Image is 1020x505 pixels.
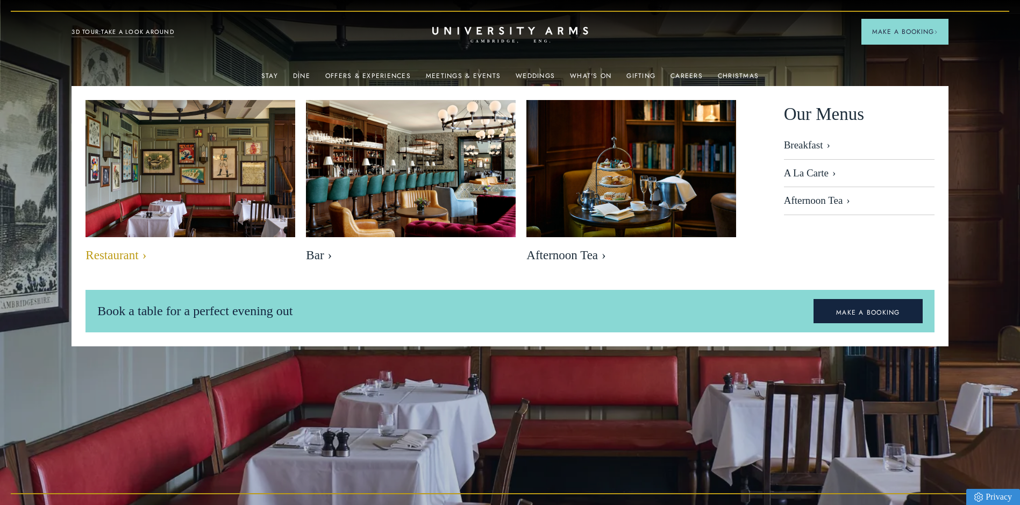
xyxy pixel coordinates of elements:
[97,304,293,318] span: Book a table for a perfect evening out
[966,489,1020,505] a: Privacy
[814,299,923,324] a: MAKE A BOOKING
[261,72,278,86] a: Stay
[784,160,935,188] a: A La Carte
[570,72,611,86] a: What's On
[626,72,655,86] a: Gifting
[861,19,948,45] button: Make a BookingArrow icon
[432,27,588,44] a: Home
[306,248,516,263] span: Bar
[784,139,935,160] a: Breakfast
[306,100,516,268] a: image-b49cb22997400f3f08bed174b2325b8c369ebe22-8192x5461-jpg Bar
[306,100,516,240] img: image-b49cb22997400f3f08bed174b2325b8c369ebe22-8192x5461-jpg
[85,100,295,268] a: image-bebfa3899fb04038ade422a89983545adfd703f7-2500x1667-jpg Restaurant
[516,72,555,86] a: Weddings
[426,72,501,86] a: Meetings & Events
[293,72,310,86] a: Dine
[718,72,759,86] a: Christmas
[85,248,295,263] span: Restaurant
[974,493,983,502] img: Privacy
[784,187,935,215] a: Afternoon Tea
[526,100,736,268] a: image-eb2e3df6809416bccf7066a54a890525e7486f8d-2500x1667-jpg Afternoon Tea
[784,100,864,129] span: Our Menus
[72,27,174,37] a: 3D TOUR:TAKE A LOOK AROUND
[671,72,703,86] a: Careers
[526,100,736,240] img: image-eb2e3df6809416bccf7066a54a890525e7486f8d-2500x1667-jpg
[872,27,938,37] span: Make a Booking
[934,30,938,34] img: Arrow icon
[70,89,311,250] img: image-bebfa3899fb04038ade422a89983545adfd703f7-2500x1667-jpg
[526,248,736,263] span: Afternoon Tea
[325,72,411,86] a: Offers & Experiences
